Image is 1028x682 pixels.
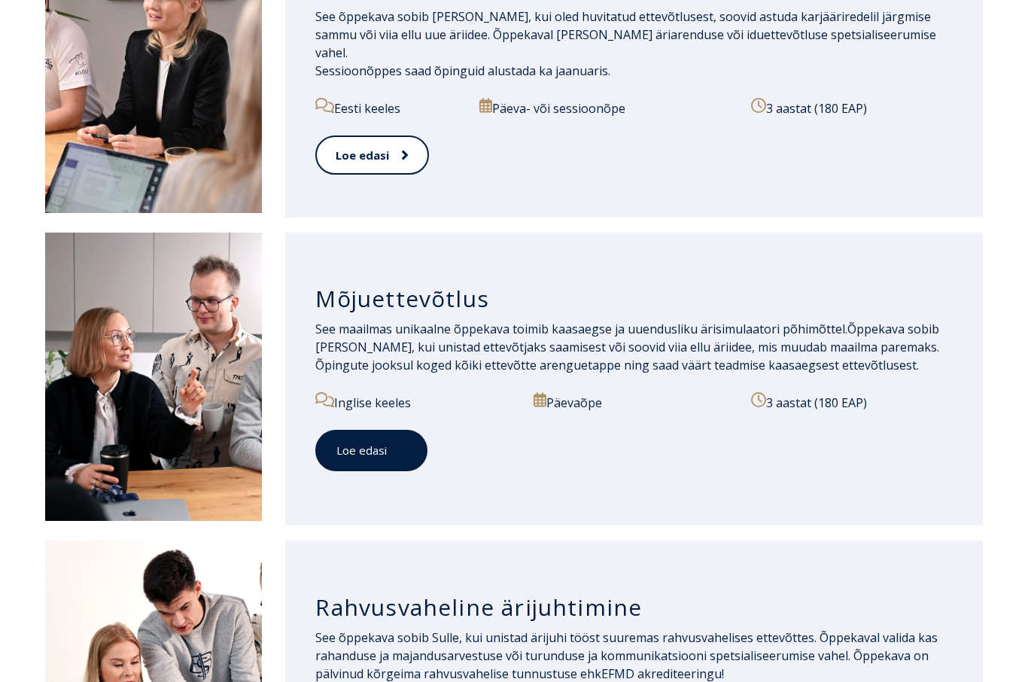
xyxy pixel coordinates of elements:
[315,593,953,622] h3: Rahvusvaheline ärijuhtimine
[315,392,517,412] p: Inglise keeles
[315,285,953,313] h3: Mõjuettevõtlus
[534,392,735,412] p: Päevaõpe
[315,629,938,682] span: See õppekava sobib Sulle, kui unistad ärijuhi tööst suuremas rahvusvahelises ettevõttes. Õppekava...
[315,135,429,175] a: Loe edasi
[751,392,938,412] p: 3 aastat (180 EAP)
[315,8,936,79] span: See õppekava sobib [PERSON_NAME], kui oled huvitatud ettevõtlusest, soovid astuda karjääriredelil...
[751,98,953,117] p: 3 aastat (180 EAP)
[45,233,262,521] img: Mõjuettevõtlus
[315,321,847,337] span: See maailmas unikaalne õppekava toimib kaasaegse ja uuendusliku ärisimulaatori põhimõttel.
[479,98,735,117] p: Päeva- või sessioonõpe
[315,98,462,117] p: Eesti keeles
[601,665,722,682] a: EFMD akrediteeringu
[315,430,427,471] a: Loe edasi
[315,321,939,373] span: Õppekava sobib [PERSON_NAME], kui unistad ettevõtjaks saamisest või soovid viia ellu äriidee, mis...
